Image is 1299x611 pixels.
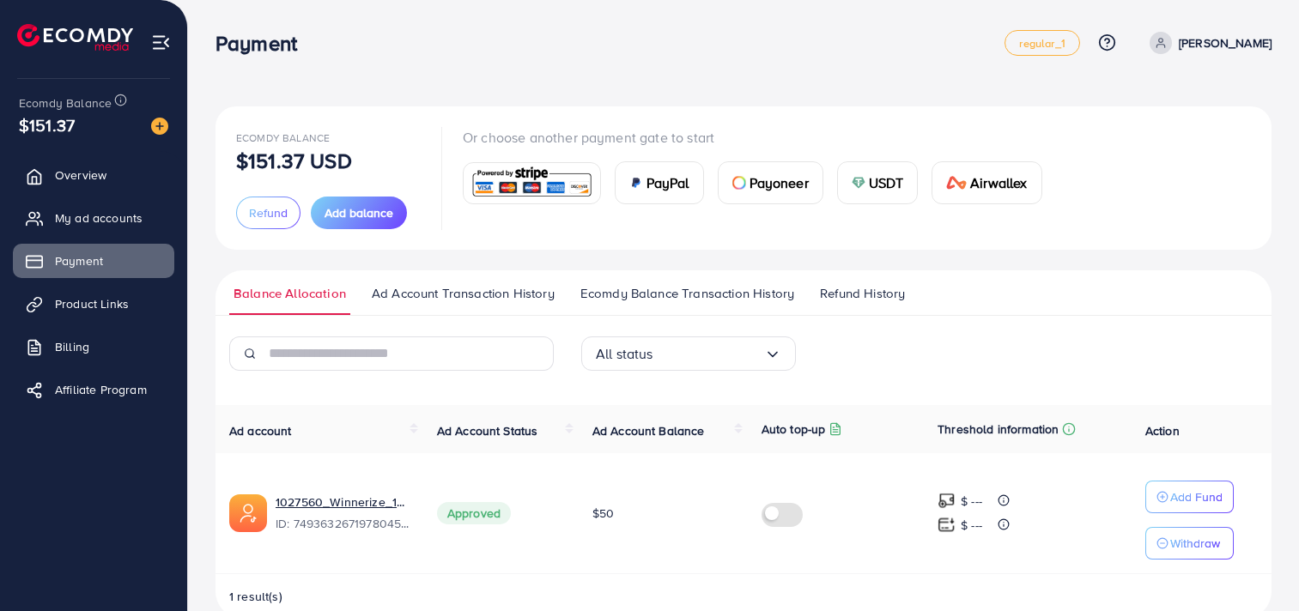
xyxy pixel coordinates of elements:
span: Approved [437,502,511,524]
span: Payment [55,252,103,269]
img: logo [17,24,133,51]
span: My ad accounts [55,209,143,227]
a: regular_1 [1005,30,1079,56]
h3: Payment [215,31,311,56]
p: $ --- [961,515,982,535]
a: cardUSDT [837,161,919,204]
a: cardAirwallex [932,161,1041,204]
span: Refund [249,204,288,221]
span: $50 [592,505,614,522]
a: card [463,162,601,204]
div: <span class='underline'>1027560_Winnerize_1744747938584</span></br>7493632671978045448 [276,493,410,533]
a: Product Links [13,287,174,321]
div: Search for option [581,336,796,371]
p: Or choose another payment gate to start [463,127,1056,148]
a: Billing [13,330,174,364]
span: Affiliate Program [55,381,147,398]
p: Withdraw [1170,533,1220,554]
span: Ad account [229,422,292,439]
a: cardPayPal [615,161,704,204]
span: $151.37 [19,112,75,137]
span: Refund History [820,284,905,303]
img: card [629,176,643,190]
button: Add Fund [1145,481,1234,513]
input: Search for option [653,341,764,367]
span: Ecomdy Balance [236,130,330,145]
span: PayPal [646,172,689,193]
button: Refund [236,197,300,229]
a: [PERSON_NAME] [1143,32,1272,54]
span: regular_1 [1019,38,1065,49]
p: Auto top-up [762,419,826,439]
img: card [469,165,595,202]
button: Add balance [311,197,407,229]
img: card [946,176,967,190]
a: Overview [13,158,174,192]
span: Ad Account Transaction History [372,284,555,303]
a: 1027560_Winnerize_1744747938584 [276,493,410,511]
p: $ --- [961,491,982,511]
span: Airwallex [970,172,1027,193]
span: Payoneer [750,172,809,193]
span: All status [596,341,653,367]
span: Ecomdy Balance [19,94,112,112]
p: $151.37 USD [236,150,352,171]
img: image [151,118,168,135]
p: [PERSON_NAME] [1179,33,1272,53]
span: Ad Account Status [437,422,538,439]
span: Balance Allocation [234,284,346,303]
a: cardPayoneer [718,161,823,204]
span: Overview [55,166,106,184]
p: Add Fund [1170,487,1223,507]
a: Payment [13,244,174,278]
button: Withdraw [1145,527,1234,560]
a: My ad accounts [13,201,174,235]
span: USDT [869,172,904,193]
span: Ecomdy Balance Transaction History [580,284,794,303]
img: card [852,176,865,190]
span: Add balance [325,204,393,221]
span: Action [1145,422,1180,439]
span: 1 result(s) [229,588,282,605]
p: Threshold information [938,419,1059,439]
a: Affiliate Program [13,372,174,407]
img: menu [151,33,171,52]
img: ic-ads-acc.e4c84228.svg [229,494,267,532]
iframe: Chat [1226,534,1286,598]
span: ID: 7493632671978045448 [276,515,410,532]
img: card [732,176,746,190]
span: Billing [55,338,89,355]
img: top-up amount [938,516,956,534]
span: Ad Account Balance [592,422,705,439]
img: top-up amount [938,492,956,510]
span: Product Links [55,295,129,312]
